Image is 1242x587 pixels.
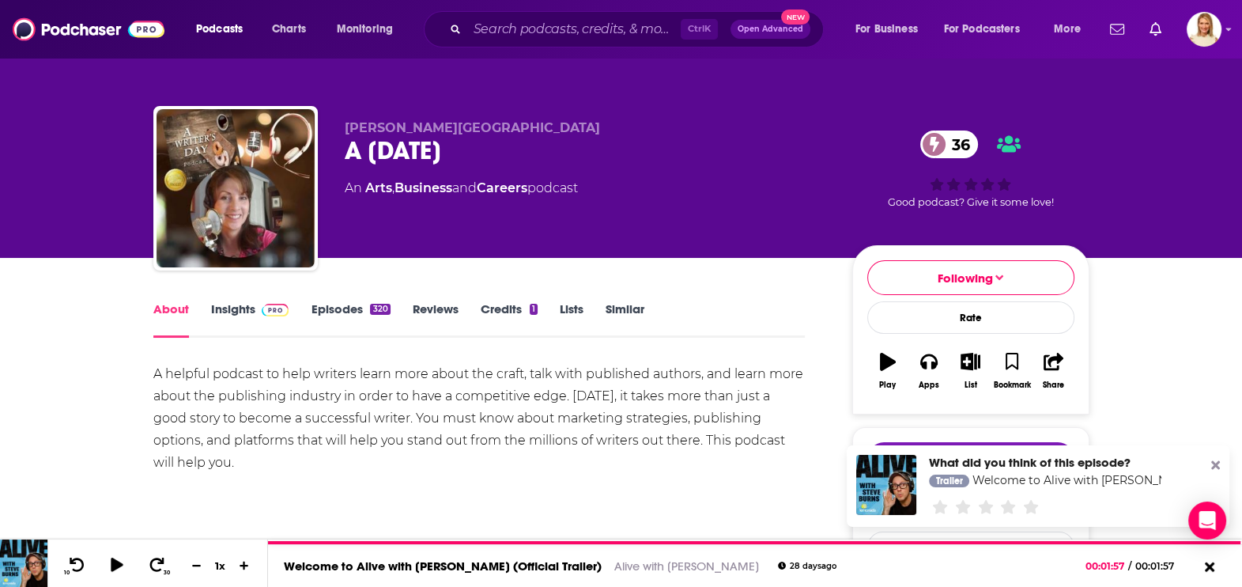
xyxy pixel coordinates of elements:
span: Logged in as leannebush [1187,12,1221,47]
span: [PERSON_NAME][GEOGRAPHIC_DATA] [345,120,600,135]
button: Show profile menu [1187,12,1221,47]
span: Charts [272,18,306,40]
img: A Writer's Day [157,109,315,267]
span: For Business [855,18,918,40]
a: Show notifications dropdown [1143,16,1168,43]
button: open menu [326,17,413,42]
div: Search podcasts, credits, & more... [439,11,839,47]
div: What did you think of this episode? [929,455,1161,470]
div: An podcast [345,179,578,198]
img: Welcome to Alive with Steve Burns (Official Trailer) [856,455,916,515]
button: 10 [61,556,91,576]
div: 320 [370,304,390,315]
span: Good podcast? Give it some love! [888,196,1054,208]
span: / [1128,560,1131,572]
div: 1 [530,304,538,315]
span: Monitoring [337,18,393,40]
div: 1 x [207,559,234,572]
div: Share [1043,381,1064,390]
a: Episodes320 [311,301,390,338]
a: Welcome to Alive with [PERSON_NAME] (Official Trailer) [284,559,602,574]
button: open menu [844,17,938,42]
button: open menu [1043,17,1100,42]
span: Trailer [935,476,962,486]
button: Bookmark [991,343,1032,400]
div: 36Good podcast? Give it some love! [852,120,1089,218]
a: Charts [262,17,315,42]
span: 00:01:57 [1131,560,1190,572]
button: Share [1032,343,1074,400]
a: Show notifications dropdown [1104,16,1131,43]
span: New [781,9,810,25]
a: About [153,301,189,338]
a: Alive with [PERSON_NAME] [614,559,759,574]
button: Export One-Sheet [867,532,1074,562]
a: Careers [477,180,527,195]
button: Apps [908,343,949,400]
div: 28 days ago [778,562,836,570]
button: 30 [143,556,173,576]
input: Search podcasts, credits, & more... [467,17,681,42]
a: Similar [606,301,644,338]
a: Credits1 [481,301,538,338]
a: Lists [560,301,583,338]
div: A helpful podcast to help writers learn more about the craft, talk with published authors, and le... [153,363,806,474]
img: Podchaser - Follow, Share and Rate Podcasts [13,14,164,44]
button: Open AdvancedNew [730,20,810,39]
div: Apps [919,381,939,390]
span: Following [938,271,993,286]
span: For Podcasters [944,18,1020,40]
div: Bookmark [993,381,1030,390]
span: 36 [936,131,978,158]
a: Reviews [413,301,459,338]
button: List [949,343,991,400]
a: Business [394,180,452,195]
span: 00:01:57 [1085,560,1128,572]
img: User Profile [1187,12,1221,47]
a: InsightsPodchaser Pro [211,301,289,338]
button: open menu [934,17,1043,42]
span: and [452,180,477,195]
button: open menu [185,17,263,42]
span: , [392,180,394,195]
a: Arts [365,180,392,195]
img: Podchaser Pro [262,304,289,316]
span: Ctrl K [681,19,718,40]
button: Play [867,343,908,400]
button: tell me why sparkleTell Me Why [867,442,1074,475]
span: Open Advanced [738,25,803,33]
div: Open Intercom Messenger [1188,502,1226,540]
a: 36 [920,131,978,158]
div: Rate [867,301,1074,334]
button: Following [867,260,1074,295]
span: 10 [64,570,70,576]
span: 30 [164,570,170,576]
span: Podcasts [196,18,243,40]
div: List [965,381,977,390]
div: Play [879,381,896,390]
span: More [1054,18,1081,40]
